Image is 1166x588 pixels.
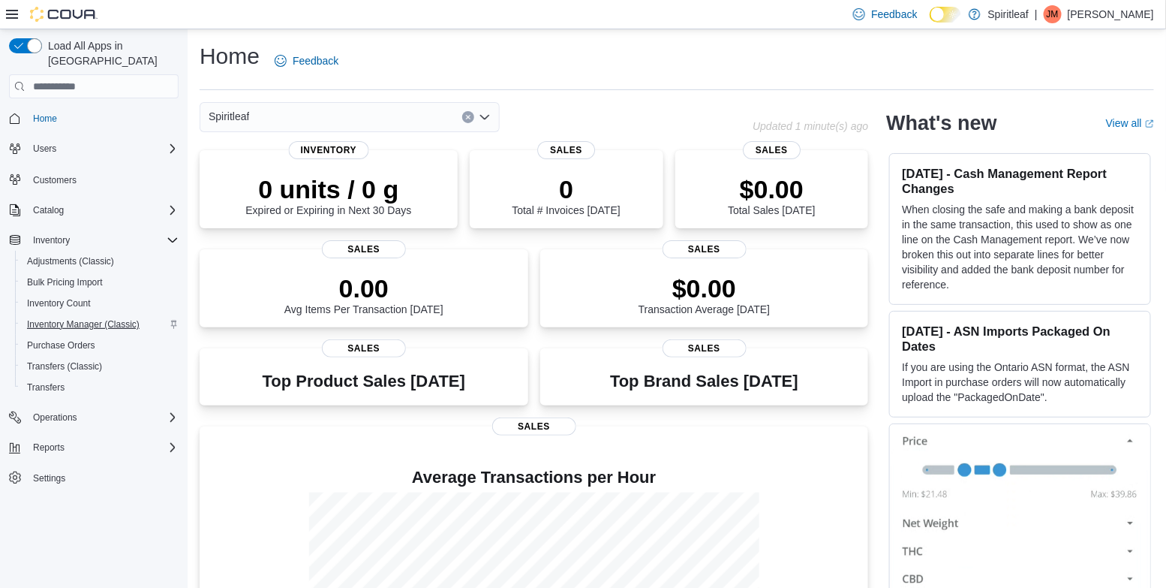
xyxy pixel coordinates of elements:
[902,166,1138,196] h3: [DATE] - Cash Management Report Changes
[639,273,771,315] div: Transaction Average [DATE]
[33,472,65,484] span: Settings
[15,335,185,356] button: Purchase Orders
[21,294,97,312] a: Inventory Count
[871,7,917,22] span: Feedback
[27,339,95,351] span: Purchase Orders
[27,409,179,427] span: Operations
[21,273,179,291] span: Bulk Pricing Import
[27,297,91,309] span: Inventory Count
[27,276,103,288] span: Bulk Pricing Import
[27,201,179,219] span: Catalog
[886,111,996,135] h2: What's new
[200,41,260,71] h1: Home
[21,294,179,312] span: Inventory Count
[21,357,179,375] span: Transfers (Classic)
[15,272,185,293] button: Bulk Pricing Import
[21,357,108,375] a: Transfers (Classic)
[33,442,65,454] span: Reports
[33,113,57,125] span: Home
[322,339,406,357] span: Sales
[1047,5,1059,23] span: JM
[537,141,595,159] span: Sales
[21,378,179,397] span: Transfers
[988,5,1029,23] p: Spiritleaf
[930,7,961,23] input: Dark Mode
[1145,119,1154,128] svg: External link
[1035,5,1038,23] p: |
[27,140,179,158] span: Users
[1044,5,1062,23] div: Jessica M
[3,467,185,489] button: Settings
[9,101,179,528] nav: Complex example
[27,109,179,128] span: Home
[27,170,179,188] span: Customers
[27,469,71,487] a: Settings
[27,231,179,249] span: Inventory
[21,273,109,291] a: Bulk Pricing Import
[27,140,62,158] button: Users
[212,469,856,487] h4: Average Transactions per Hour
[27,110,63,128] a: Home
[728,174,815,216] div: Total Sales [DATE]
[322,240,406,258] span: Sales
[3,107,185,129] button: Home
[3,230,185,251] button: Inventory
[27,231,76,249] button: Inventory
[3,200,185,221] button: Catalog
[263,372,465,390] h3: Top Product Sales [DATE]
[245,174,411,204] p: 0 units / 0 g
[269,46,344,76] a: Feedback
[15,356,185,377] button: Transfers (Classic)
[902,324,1138,354] h3: [DATE] - ASN Imports Packaged On Dates
[27,318,140,330] span: Inventory Manager (Classic)
[743,141,801,159] span: Sales
[21,378,71,397] a: Transfers
[27,381,65,394] span: Transfers
[27,409,83,427] button: Operations
[30,7,98,22] img: Cova
[15,251,185,272] button: Adjustments (Classic)
[3,407,185,428] button: Operations
[33,234,70,246] span: Inventory
[728,174,815,204] p: $0.00
[245,174,411,216] div: Expired or Expiring in Next 30 Days
[3,138,185,159] button: Users
[512,174,620,216] div: Total # Invoices [DATE]
[284,273,443,303] p: 0.00
[27,469,179,487] span: Settings
[21,336,101,354] a: Purchase Orders
[284,273,443,315] div: Avg Items Per Transaction [DATE]
[27,439,179,457] span: Reports
[209,107,249,125] span: Spiritleaf
[1106,117,1154,129] a: View allExternal link
[42,38,179,68] span: Load All Apps in [GEOGRAPHIC_DATA]
[27,171,83,189] a: Customers
[33,412,77,424] span: Operations
[639,273,771,303] p: $0.00
[33,143,56,155] span: Users
[492,418,576,436] span: Sales
[512,174,620,204] p: 0
[753,120,868,132] p: Updated 1 minute(s) ago
[462,111,474,123] button: Clear input
[902,360,1138,405] p: If you are using the Ontario ASN format, the ASN Import in purchase orders will now automatically...
[21,315,179,333] span: Inventory Manager (Classic)
[293,53,338,68] span: Feedback
[21,252,179,270] span: Adjustments (Classic)
[21,252,120,270] a: Adjustments (Classic)
[663,240,747,258] span: Sales
[33,204,64,216] span: Catalog
[663,339,747,357] span: Sales
[27,439,71,457] button: Reports
[15,377,185,398] button: Transfers
[1068,5,1154,23] p: [PERSON_NAME]
[27,255,114,267] span: Adjustments (Classic)
[610,372,798,390] h3: Top Brand Sales [DATE]
[15,314,185,335] button: Inventory Manager (Classic)
[27,201,70,219] button: Catalog
[479,111,491,123] button: Open list of options
[902,202,1138,292] p: When closing the safe and making a bank deposit in the same transaction, this used to show as one...
[289,141,369,159] span: Inventory
[3,168,185,190] button: Customers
